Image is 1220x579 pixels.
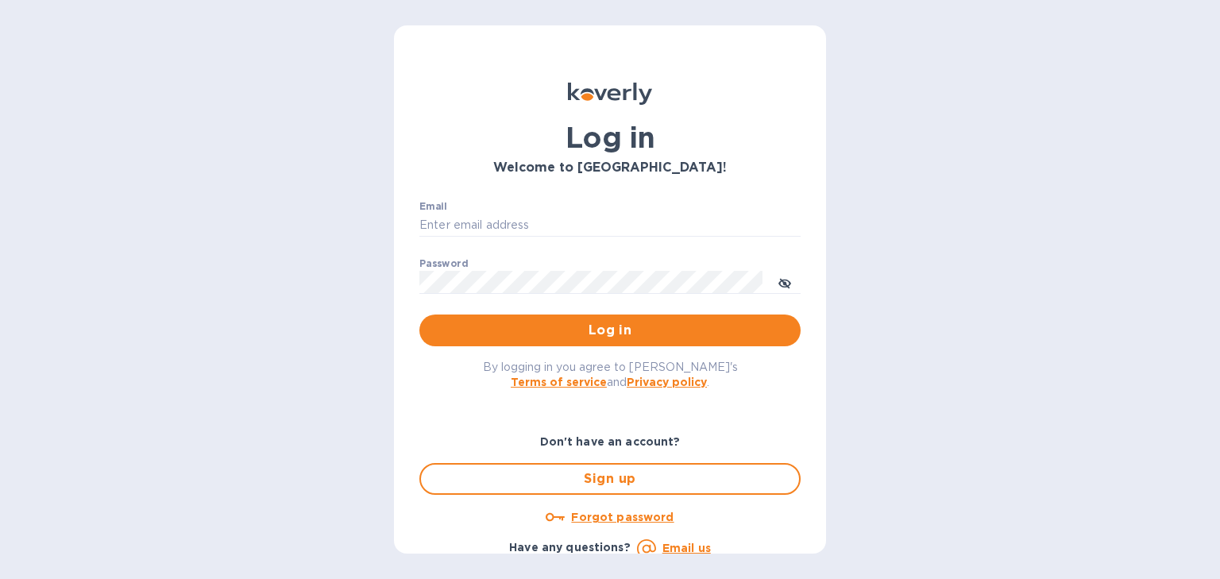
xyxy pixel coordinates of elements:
span: Log in [432,321,788,340]
a: Privacy policy [627,376,707,388]
label: Email [419,202,447,211]
u: Forgot password [571,511,674,523]
b: Have any questions? [509,541,631,554]
a: Email us [662,542,711,554]
button: Log in [419,315,801,346]
input: Enter email address [419,214,801,237]
label: Password [419,259,468,268]
button: Sign up [419,463,801,495]
span: Sign up [434,469,786,488]
img: Koverly [568,83,652,105]
h3: Welcome to [GEOGRAPHIC_DATA]! [419,160,801,176]
b: Don't have an account? [540,435,681,448]
span: By logging in you agree to [PERSON_NAME]'s and . [483,361,738,388]
button: toggle password visibility [769,266,801,298]
h1: Log in [419,121,801,154]
a: Terms of service [511,376,607,388]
